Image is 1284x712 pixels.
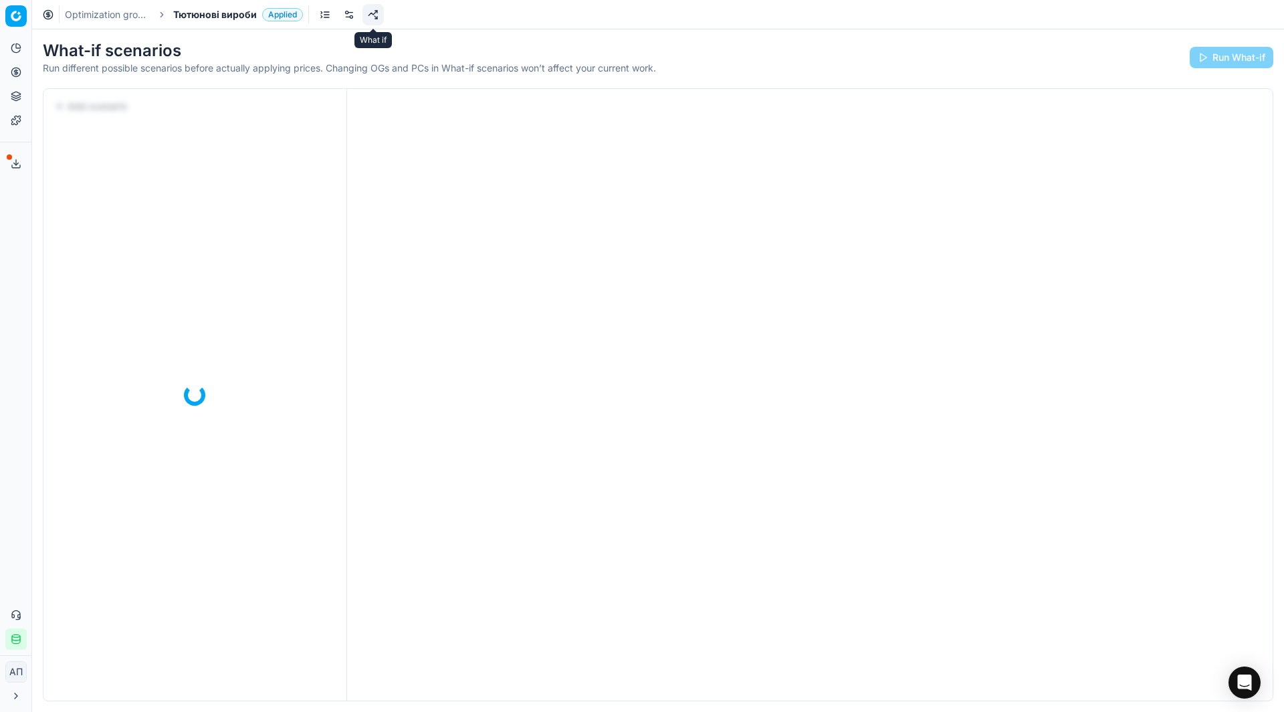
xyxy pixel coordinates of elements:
[43,62,656,75] p: Run different possible scenarios before actually applying prices. Changing OGs and PCs in What-if...
[65,8,150,21] a: Optimization groups
[354,32,392,48] div: What if
[1190,47,1273,68] button: Run What-if
[5,661,27,683] button: АП
[173,8,257,21] span: Тютюнові вироби
[6,662,26,682] span: АП
[173,8,303,21] span: Тютюнові виробиApplied
[262,8,303,21] span: Applied
[1228,667,1261,699] div: Open Intercom Messenger
[65,8,303,21] nav: breadcrumb
[43,40,656,62] h1: What-if scenarios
